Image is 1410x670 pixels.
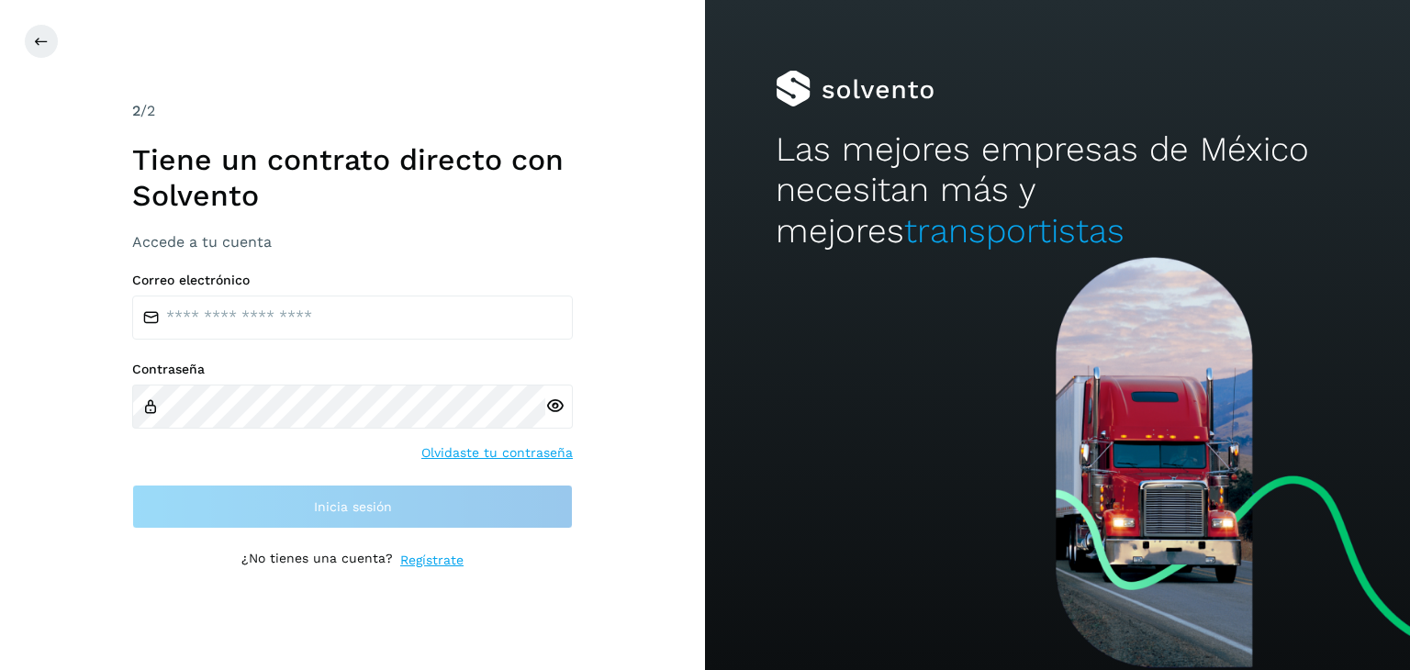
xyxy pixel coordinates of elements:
[132,100,573,122] div: /2
[132,273,573,288] label: Correo electrónico
[776,129,1339,251] h2: Las mejores empresas de México necesitan más y mejores
[314,500,392,513] span: Inicia sesión
[132,233,573,251] h3: Accede a tu cuenta
[400,551,464,570] a: Regístrate
[904,211,1125,251] span: transportistas
[132,142,573,213] h1: Tiene un contrato directo con Solvento
[132,485,573,529] button: Inicia sesión
[132,362,573,377] label: Contraseña
[132,102,140,119] span: 2
[421,443,573,463] a: Olvidaste tu contraseña
[241,551,393,570] p: ¿No tienes una cuenta?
